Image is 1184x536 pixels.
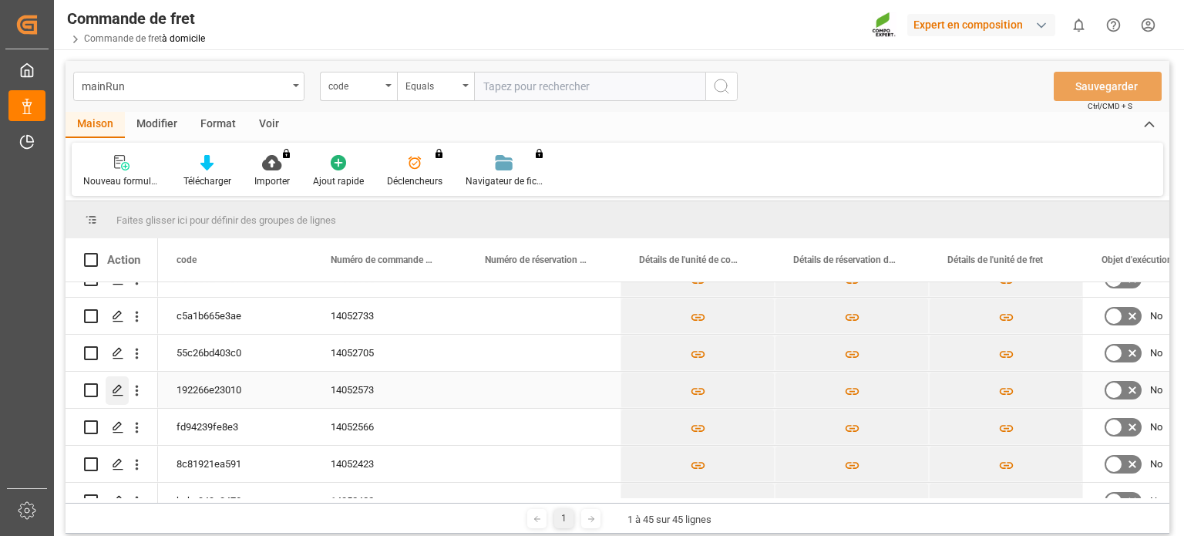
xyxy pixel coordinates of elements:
font: Modifier [136,117,177,130]
font: 55c26bd403c0 [177,347,241,359]
font: Faites glisser ici pour définir des groupes de lignes [116,214,336,226]
font: Format [200,117,236,130]
font: Télécharger [183,176,231,187]
font: Ctrl/CMD + S [1088,102,1132,110]
font: Commande de fret [67,9,195,28]
span: No [1150,447,1162,482]
font: Détails de réservation de fret [793,255,910,265]
div: Appuyez sur ESPACE pour sélectionner cette ligne. [66,372,158,409]
font: code [177,255,197,265]
span: No [1150,298,1162,334]
font: 14052733 [331,310,374,322]
div: Appuyez sur ESPACE pour sélectionner cette ligne. [66,446,158,483]
font: Numéro de commande de fret [331,255,452,265]
div: Appuyez sur ESPACE pour sélectionner cette ligne. [66,335,158,372]
font: Détails de l'unité de fret [947,255,1043,265]
input: Tapez pour rechercher [474,72,705,101]
button: ouvrir le menu [73,72,304,101]
span: No [1150,373,1162,408]
a: à domicile [162,33,205,44]
font: 14052573 [331,384,374,396]
span: No [1150,410,1162,445]
div: Equals [405,76,458,93]
font: Voir [259,117,279,130]
font: c5a1b665e3ae [177,310,241,322]
div: Appuyez sur ESPACE pour sélectionner cette ligne. [66,298,158,335]
font: 14052423 [331,458,374,470]
font: Maison [77,117,113,130]
span: No [1150,484,1162,519]
font: Numéro de réservation de fret [485,255,606,265]
font: 8c81921ea591 [177,458,241,470]
font: mainRun [82,80,125,93]
font: 1 à 45 sur 45 lignes [627,514,711,525]
button: ouvrir le menu [320,72,397,101]
div: Appuyez sur ESPACE pour sélectionner cette ligne. [66,409,158,446]
font: fd94239fe8e3 [177,421,238,433]
font: Ajout rapide [313,176,364,187]
button: ouvrir le menu [397,72,474,101]
font: Expert en composition [913,19,1023,31]
button: afficher 0 nouvelles notifications [1061,8,1096,42]
font: Sauvegarder [1075,80,1138,93]
font: Nouveau formulaire [83,176,166,187]
font: 14052566 [331,421,374,433]
button: Sauvegarder [1054,72,1162,101]
font: 14052705 [331,347,374,359]
font: Détails de l'unité de conteneur [639,255,762,265]
button: bouton de recherche [705,72,738,101]
font: 14052422 [331,495,374,507]
font: 1 [561,513,567,524]
div: Appuyez sur ESPACE pour sélectionner cette ligne. [66,483,158,520]
img: Screenshot%202023-09-29%20at%2010.02.21.png_1712312052.png [872,12,896,39]
font: 192266e23010 [177,384,241,396]
div: code [328,76,381,93]
span: No [1150,335,1162,371]
font: Action [107,253,140,267]
font: bcba949a0473 [177,495,241,507]
button: Expert en composition [907,10,1061,39]
button: Centre d'aide [1096,8,1131,42]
